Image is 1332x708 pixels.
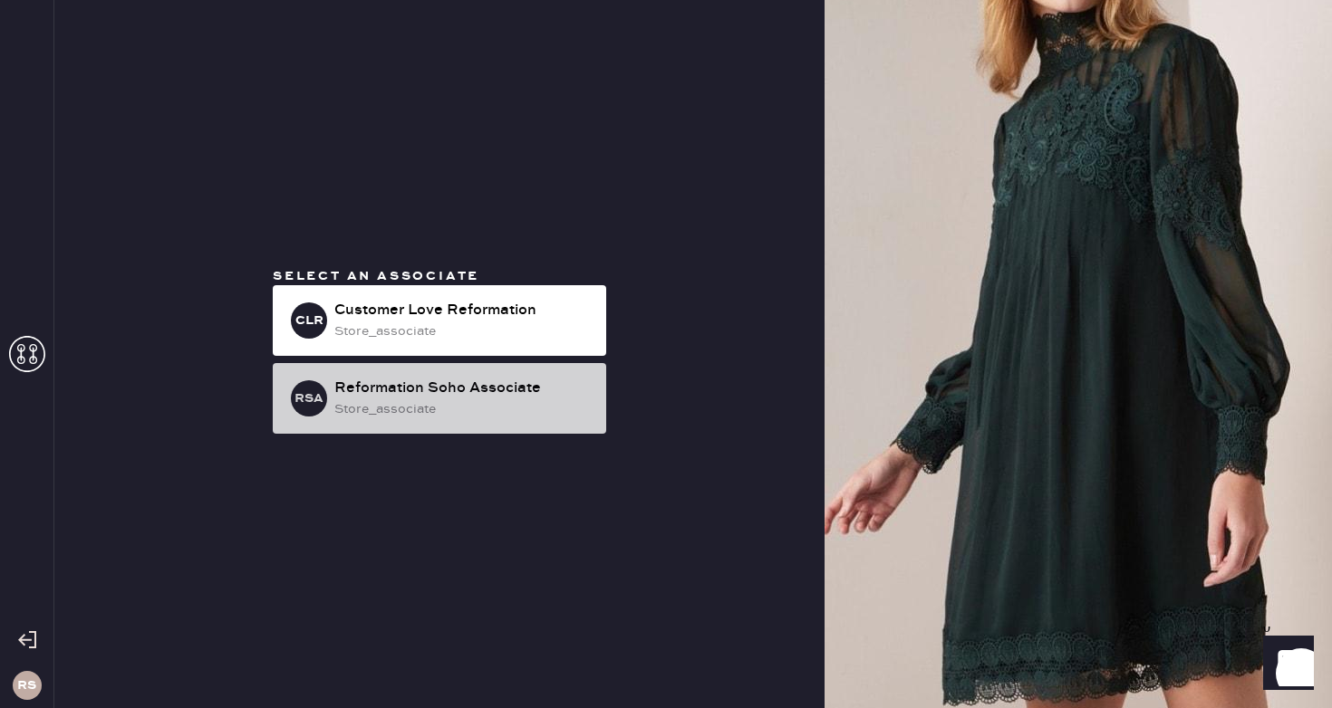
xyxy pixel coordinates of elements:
div: store_associate [334,399,592,419]
div: store_associate [334,321,592,341]
span: Select an associate [273,268,479,284]
div: Customer Love Reformation [334,300,592,321]
h3: RS [17,679,36,692]
div: Reformation Soho Associate [334,378,592,399]
h3: CLR [295,314,323,327]
iframe: Front Chat [1246,627,1324,704]
h3: RSA [294,392,323,405]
